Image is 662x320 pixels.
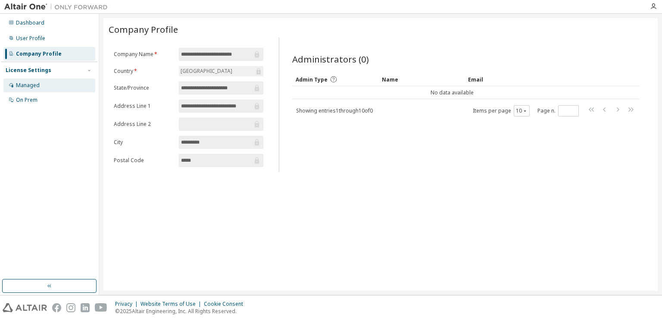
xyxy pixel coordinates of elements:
div: Cookie Consent [204,301,248,307]
label: Address Line 1 [114,103,174,110]
span: Items per page [473,105,530,116]
span: Page n. [537,105,579,116]
div: Managed [16,82,40,89]
span: Admin Type [296,76,328,83]
span: Showing entries 1 through 10 of 0 [296,107,373,114]
div: Privacy [115,301,141,307]
img: altair_logo.svg [3,303,47,312]
div: [GEOGRAPHIC_DATA] [179,66,234,76]
label: Postal Code [114,157,174,164]
button: 10 [516,107,528,114]
img: Altair One [4,3,112,11]
label: State/Province [114,85,174,91]
div: Email [468,72,547,86]
img: youtube.svg [95,303,107,312]
div: Name [382,72,461,86]
label: Company Name [114,51,174,58]
td: No data available [292,86,612,99]
p: © 2025 Altair Engineering, Inc. All Rights Reserved. [115,307,248,315]
div: [GEOGRAPHIC_DATA] [179,66,263,76]
div: License Settings [6,67,51,74]
label: City [114,139,174,146]
img: linkedin.svg [81,303,90,312]
div: User Profile [16,35,45,42]
span: Company Profile [109,23,178,35]
label: Country [114,68,174,75]
span: Administrators (0) [292,53,369,65]
img: facebook.svg [52,303,61,312]
img: instagram.svg [66,303,75,312]
div: Website Terms of Use [141,301,204,307]
div: Company Profile [16,50,62,57]
div: On Prem [16,97,37,104]
div: Dashboard [16,19,44,26]
label: Address Line 2 [114,121,174,128]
